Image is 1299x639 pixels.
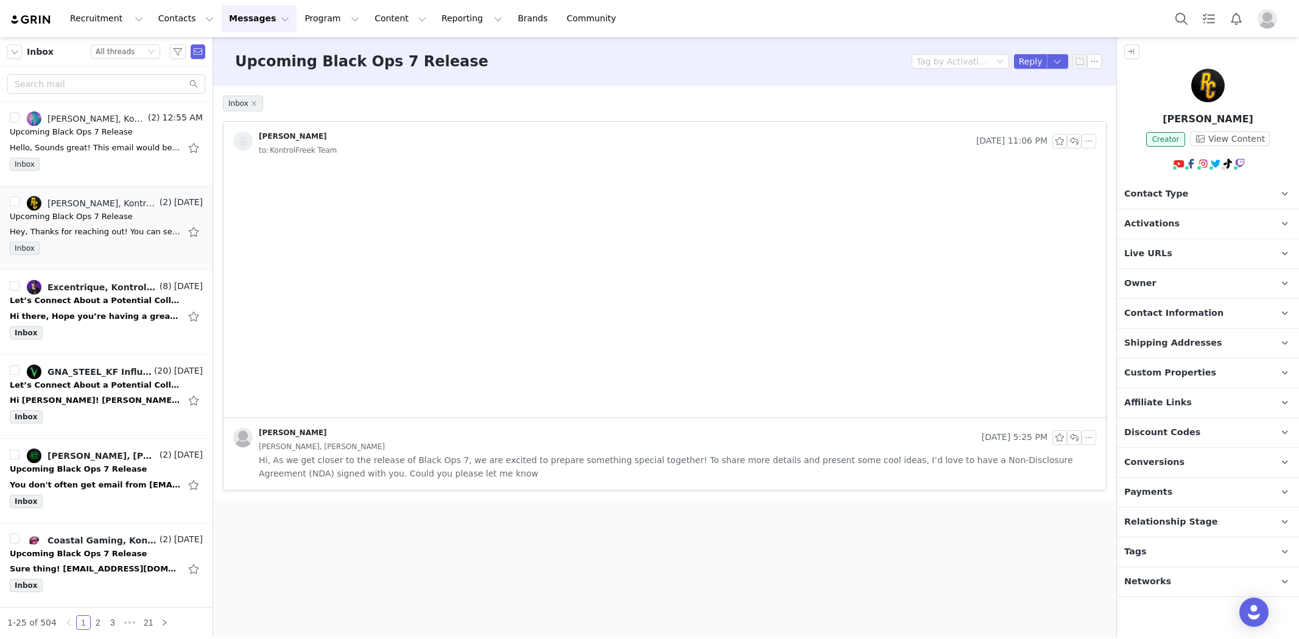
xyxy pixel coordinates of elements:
[1124,426,1200,439] span: Discount Codes
[10,479,180,491] div: You don't often get email from cyborgzakelijk@gmail.com. Learn why this is important I have send ...
[76,615,91,630] li: 1
[10,158,40,171] span: Inbox
[91,616,105,629] a: 2
[1117,112,1299,127] p: [PERSON_NAME]
[223,96,263,111] span: Inbox
[10,295,180,307] div: Let’s Connect About a Potential Collaboration!
[10,326,43,340] span: Inbox
[560,5,629,32] a: Community
[157,615,172,630] li: Next Page
[1146,132,1186,147] span: Creator
[10,410,43,424] span: Inbox
[1124,545,1147,559] span: Tags
[10,126,133,138] div: Upcoming Black Ops 7 Release
[1223,5,1250,32] button: Notifications
[27,280,41,295] img: 2b471423-25ef-4797-8ef5-b1ecce70f046.jpg
[367,5,434,32] button: Content
[48,536,157,545] div: Coastal Gaming, KontrolFreek Team
[251,100,257,106] i: icon: close
[1124,575,1171,588] span: Networks
[10,310,180,323] div: Hi there, Hope you’re having a great day! I’ve completed all the documents from the links you pro...
[96,45,135,58] div: All threads
[996,58,1004,66] i: icon: down
[146,111,160,124] span: (2)
[233,131,253,151] img: placeholder-contacts.jpeg
[233,428,327,447] a: [PERSON_NAME]
[63,5,150,32] button: Recruitment
[434,5,510,32] button: Reporting
[1168,5,1195,32] button: Search
[10,463,147,475] div: Upcoming Black Ops 7 Release
[157,533,172,546] span: (2)
[161,619,168,626] i: icon: right
[48,114,146,124] div: [PERSON_NAME], KontrolFreek Team
[10,14,52,26] img: grin logo
[235,51,488,72] h3: Upcoming Black Ops 7 Release
[48,367,152,377] div: GNA_STEEL_KF Influencers, NiRiiV, KontrolFreek Team
[27,365,152,379] a: GNA_STEEL_KF Influencers, NiRiiV, KontrolFreek Team
[77,616,90,629] a: 1
[1124,396,1192,410] span: Affiliate Links
[10,394,180,407] div: Hi Steven! Nico here again. I'm reaching out, because I've been thinking further about our collab...
[7,615,57,630] li: 1-25 of 504
[120,615,139,630] li: Next 3 Pages
[1124,456,1185,469] span: Conversions
[982,430,1047,445] span: [DATE] 5:25 PM
[976,134,1047,148] span: [DATE] 11:06 PM
[224,418,1106,490] div: [PERSON_NAME] [DATE] 5:25 PM[PERSON_NAME], [PERSON_NAME] Hi, As we get closer to the release of B...
[259,131,327,141] div: [PERSON_NAME]
[297,5,367,32] button: Program
[140,616,157,629] a: 21
[27,365,41,379] img: 7e3d7f27-0ba7-4c62-b66c-b5a14999873a.jpg
[27,46,54,58] span: Inbox
[106,616,119,629] a: 3
[259,428,327,438] div: [PERSON_NAME]
[1199,159,1208,169] img: instagram.svg
[10,379,180,391] div: Let’s Connect About a Potential Collaboration!
[48,198,157,208] div: [PERSON_NAME], KontrolFreek Team
[27,449,41,463] img: 89ccc19d-ba54-4f5d-b507-2a0038ed2cb8.jpg
[1190,131,1270,146] button: View Content
[259,453,1096,480] span: Hi, As we get closer to the release of Black Ops 7, we are excited to prepare something special t...
[1124,247,1172,260] span: Live URLs
[48,451,157,461] div: [PERSON_NAME], [PERSON_NAME], KontrolFreek Team
[151,5,221,32] button: Contacts
[7,74,205,94] input: Search mail
[147,48,155,57] i: icon: down
[27,111,146,126] a: [PERSON_NAME], KontrolFreek Team
[1124,366,1216,380] span: Custom Properties
[27,533,41,548] img: 5e5ac1c4-f546-4564-aaf7-676cb8d59f96.jpg
[917,55,988,68] div: Tag by Activation
[224,122,1106,167] div: [PERSON_NAME] [DATE] 11:06 PMto:KontrolFreek Team
[62,615,76,630] li: Previous Page
[157,196,172,209] span: (2)
[1124,187,1188,201] span: Contact Type
[1124,217,1180,231] span: Activations
[157,449,172,461] span: (2)
[1258,9,1277,29] img: placeholder-profile.jpg
[27,196,157,211] a: [PERSON_NAME], KontrolFreek Team
[1239,598,1269,627] div: Open Intercom Messenger
[65,619,72,626] i: icon: left
[139,615,158,630] li: 21
[157,280,172,293] span: (8)
[189,80,198,88] i: icon: search
[10,242,40,255] span: Inbox
[1124,277,1156,290] span: Owner
[1014,54,1047,69] button: Reply
[1124,307,1223,320] span: Contact Information
[27,280,157,295] a: Excentrique, KontrolFreek Team
[27,196,41,211] img: 0a76066a-d81e-4fcf-8c91-d5676b9619d5.jpg
[191,44,205,59] span: Send Email
[510,5,558,32] a: Brands
[10,579,43,592] span: Inbox
[48,282,157,292] div: Excentrique, KontrolFreek Team
[10,211,133,223] div: Upcoming Black Ops 7 Release
[152,365,172,377] span: (20)
[10,548,147,560] div: Upcoming Black Ops 7 Release
[1250,9,1289,29] button: Profile
[1124,515,1218,529] span: Relationship Stage
[27,449,157,463] a: [PERSON_NAME], [PERSON_NAME], KontrolFreek Team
